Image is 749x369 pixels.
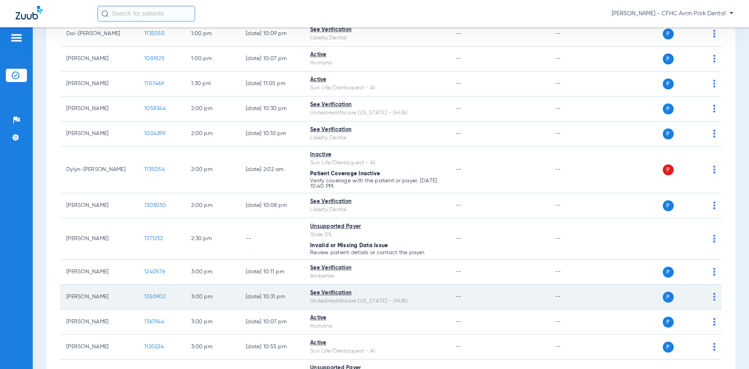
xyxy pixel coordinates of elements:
[185,285,240,310] td: 3:00 PM
[60,335,138,360] td: [PERSON_NAME]
[144,269,165,275] span: 1240576
[240,96,304,121] td: [DATE] 10:30 PM
[144,236,163,241] span: 1371232
[185,71,240,96] td: 1:30 PM
[144,81,164,86] span: 1107469
[240,71,304,96] td: [DATE] 11:05 PM
[549,218,602,260] td: --
[456,131,461,136] span: --
[185,121,240,146] td: 2:00 PM
[240,46,304,71] td: [DATE] 10:07 PM
[185,146,240,193] td: 2:00 PM
[713,80,715,87] img: group-dot-blue.svg
[310,109,443,117] div: UnitedHealthcare [US_STATE] - (HUB)
[310,171,380,176] span: Patient Coverage Inactive
[310,231,443,239] div: Slide 0%
[663,200,674,211] span: P
[310,322,443,330] div: Humana
[310,297,443,305] div: UnitedHealthcare [US_STATE] - (HUB)
[60,218,138,260] td: [PERSON_NAME]
[549,21,602,46] td: --
[456,81,461,86] span: --
[185,218,240,260] td: 2:30 PM
[60,121,138,146] td: [PERSON_NAME]
[713,293,715,301] img: group-dot-blue.svg
[310,159,443,167] div: Sun Life/Dentaquest - AI
[663,53,674,64] span: P
[60,310,138,335] td: [PERSON_NAME]
[663,128,674,139] span: P
[713,166,715,173] img: group-dot-blue.svg
[60,285,138,310] td: [PERSON_NAME]
[456,106,461,111] span: --
[144,56,165,61] span: 1081825
[144,167,165,172] span: 1135054
[310,178,443,189] p: Verify coverage with the patient or payer. [DATE] 10:40 PM.
[713,55,715,62] img: group-dot-blue.svg
[240,285,304,310] td: [DATE] 10:31 PM
[310,76,443,84] div: Active
[710,332,749,369] iframe: Chat Widget
[663,292,674,303] span: P
[663,78,674,89] span: P
[60,260,138,285] td: [PERSON_NAME]
[240,260,304,285] td: [DATE] 10:11 PM
[549,310,602,335] td: --
[60,71,138,96] td: [PERSON_NAME]
[549,335,602,360] td: --
[310,59,443,67] div: Humana
[549,96,602,121] td: --
[185,260,240,285] td: 3:00 PM
[240,310,304,335] td: [DATE] 10:07 PM
[612,10,733,18] span: [PERSON_NAME] - CFHC Avon Park Dental
[144,131,165,136] span: 1004399
[549,285,602,310] td: --
[240,193,304,218] td: [DATE] 10:08 PM
[144,294,165,299] span: 1350902
[101,10,108,17] img: Search Icon
[713,268,715,276] img: group-dot-blue.svg
[713,30,715,37] img: group-dot-blue.svg
[310,101,443,109] div: See Verification
[60,21,138,46] td: Dai-[PERSON_NAME]
[549,121,602,146] td: --
[663,267,674,278] span: P
[185,96,240,121] td: 2:00 PM
[185,46,240,71] td: 1:00 PM
[60,146,138,193] td: Dylyn-[PERSON_NAME]
[144,31,165,36] span: 1135055
[144,319,164,324] span: 1367944
[549,146,602,193] td: --
[310,51,443,59] div: Active
[16,6,43,20] img: Zuub Logo
[456,31,461,36] span: --
[310,314,443,322] div: Active
[144,344,164,349] span: 1120224
[310,84,443,92] div: Sun Life/Dentaquest - AI
[663,103,674,114] span: P
[310,198,443,206] div: See Verification
[240,121,304,146] td: [DATE] 10:10 PM
[310,264,443,272] div: See Verification
[98,6,195,21] input: Search for patients
[663,164,674,175] span: P
[663,342,674,353] span: P
[310,223,443,231] div: Unsupported Payer
[310,243,388,248] span: Invalid or Missing Data Issue
[713,235,715,242] img: group-dot-blue.svg
[240,218,304,260] td: --
[310,34,443,42] div: Liberty Dental
[185,21,240,46] td: 1:00 PM
[185,335,240,360] td: 3:00 PM
[240,21,304,46] td: [DATE] 10:09 PM
[456,167,461,172] span: --
[144,203,166,208] span: 1303030
[713,130,715,137] img: group-dot-blue.svg
[549,260,602,285] td: --
[60,193,138,218] td: [PERSON_NAME]
[456,236,461,241] span: --
[310,339,443,347] div: Active
[310,206,443,214] div: Liberty Dental
[10,33,23,43] img: hamburger-icon
[456,294,461,299] span: --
